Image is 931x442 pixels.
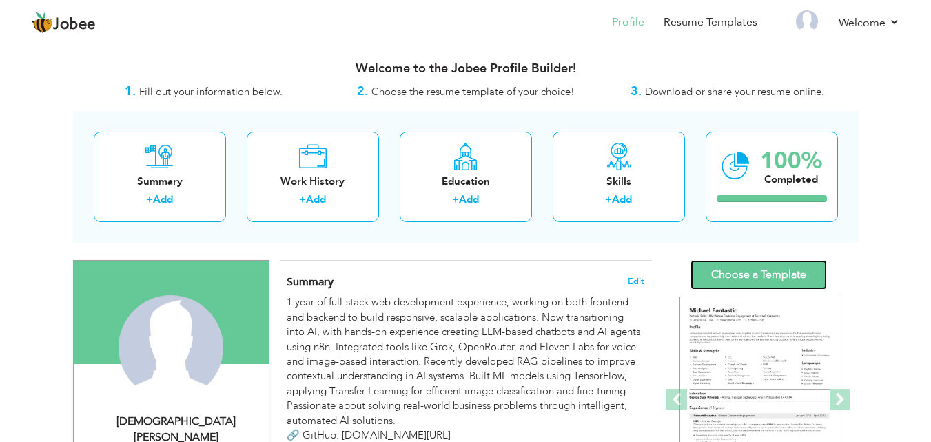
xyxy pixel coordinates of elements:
[299,192,306,207] label: +
[146,192,153,207] label: +
[459,192,479,206] a: Add
[105,174,215,189] div: Summary
[411,174,521,189] div: Education
[125,83,136,100] strong: 1.
[760,150,822,172] div: 100%
[612,192,632,206] a: Add
[664,14,757,30] a: Resume Templates
[31,12,53,34] img: jobee.io
[796,10,818,32] img: Profile Img
[564,174,674,189] div: Skills
[628,277,644,286] span: Edit
[306,192,326,206] a: Add
[73,62,859,76] h3: Welcome to the Jobee Profile Builder!
[371,85,575,99] span: Choose the resume template of your choice!
[287,275,644,289] h4: Adding a summary is a quick and easy way to highlight your experience and interests.
[357,83,368,100] strong: 2.
[258,174,368,189] div: Work History
[690,260,827,290] a: Choose a Template
[53,17,96,32] span: Jobee
[605,192,612,207] label: +
[452,192,459,207] label: +
[31,12,96,34] a: Jobee
[839,14,900,31] a: Welcome
[760,172,822,187] div: Completed
[645,85,824,99] span: Download or share your resume online.
[612,14,644,30] a: Profile
[631,83,642,100] strong: 3.
[139,85,283,99] span: Fill out your information below.
[287,274,334,290] span: Summary
[119,295,223,400] img: Muhammad Umer
[153,192,173,206] a: Add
